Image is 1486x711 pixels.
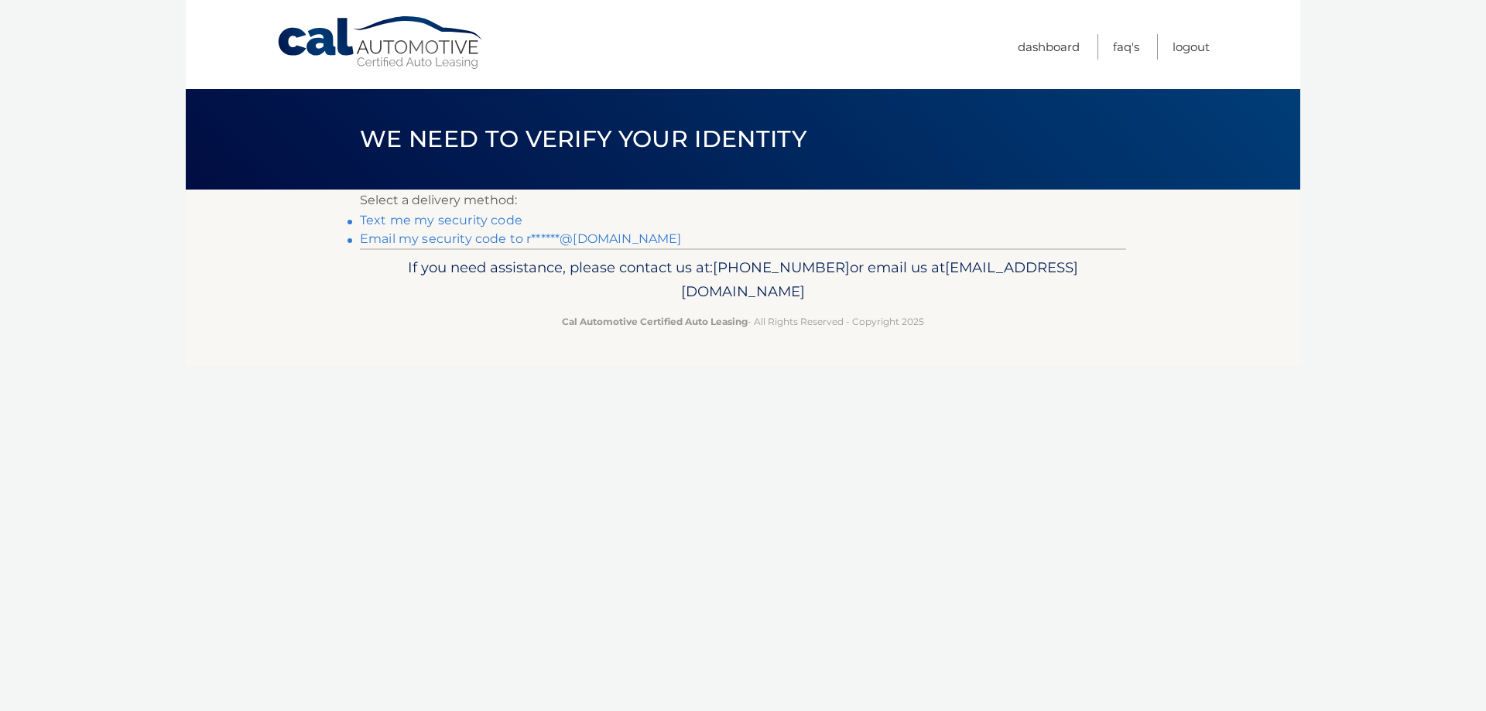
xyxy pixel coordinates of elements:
span: We need to verify your identity [360,125,806,153]
p: If you need assistance, please contact us at: or email us at [370,255,1116,305]
span: [PHONE_NUMBER] [713,258,850,276]
a: Cal Automotive [276,15,485,70]
a: Text me my security code [360,213,522,227]
a: Logout [1173,34,1210,60]
strong: Cal Automotive Certified Auto Leasing [562,316,748,327]
p: - All Rights Reserved - Copyright 2025 [370,313,1116,330]
a: FAQ's [1113,34,1139,60]
a: Email my security code to r******@[DOMAIN_NAME] [360,231,682,246]
p: Select a delivery method: [360,190,1126,211]
a: Dashboard [1018,34,1080,60]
